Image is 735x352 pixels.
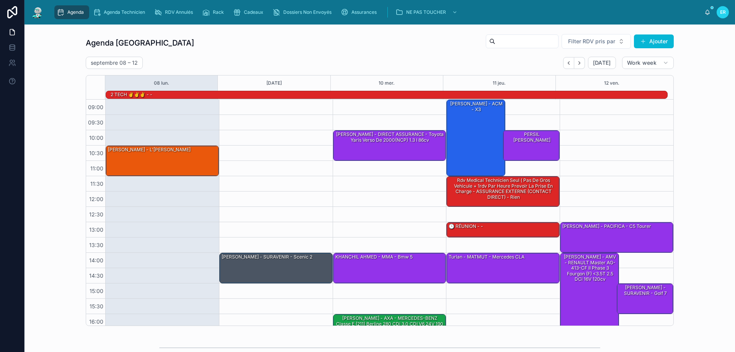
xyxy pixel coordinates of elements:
span: 12:00 [87,196,105,202]
span: NE PAS TOUCHER [406,9,446,15]
span: 13:30 [87,242,105,248]
div: 🕒 RÉUNION - - [448,223,484,230]
span: 15:30 [88,303,105,309]
div: [PERSON_NAME] - AMV - RENAULT Master AG-413-CF II Phase 3 Fourgon (F) <3.5T 2.5 dCi 16V 120cv [560,253,619,329]
div: [PERSON_NAME] - SURAVENIR - Scenic 2 [220,253,332,283]
div: scrollable content [51,4,704,21]
span: Agenda [67,9,84,15]
span: 16:00 [87,318,105,325]
button: Next [574,57,585,69]
span: Agenda Technicien [104,9,145,15]
h1: Agenda [GEOGRAPHIC_DATA] [86,38,194,48]
button: Work week [622,57,674,69]
button: Ajouter [634,34,674,48]
h2: septembre 08 – 12 [91,59,138,67]
span: 13:00 [87,226,105,233]
a: Rack [200,5,229,19]
button: Back [563,57,574,69]
button: 11 jeu. [493,75,506,91]
div: PERSIL [PERSON_NAME] [503,131,559,160]
div: rdv medical technicien seul ( pas de gros vehicule + 1rdv par heure prevoir la prise en charge - ... [447,177,559,206]
button: Select Button [562,34,631,49]
span: 10:30 [87,150,105,156]
div: [PERSON_NAME] - L'[PERSON_NAME] [106,146,219,176]
span: Assurances [351,9,377,15]
div: 🕒 RÉUNION - - [447,223,559,237]
span: 14:30 [87,272,105,279]
a: Agenda [54,5,89,19]
span: 10:00 [87,134,105,141]
span: 14:00 [87,257,105,264]
a: Cadeaux [231,5,269,19]
div: [PERSON_NAME] - L'[PERSON_NAME] [107,146,191,153]
div: [PERSON_NAME] - SURAVENIR - Golf 7 [618,284,673,297]
a: Dossiers Non Envoyés [270,5,337,19]
div: [PERSON_NAME] - SURAVENIR - Scenic 2 [221,254,313,260]
div: [PERSON_NAME] - AXA - MERCEDES-BENZ Classe E (211) Berline 280 CDi 3.0 CDI V6 24V 190 cv Boîte auto [335,315,446,333]
div: Turlan - MATMUT - Mercedes CLA [448,254,525,260]
span: 11:00 [88,165,105,172]
div: [PERSON_NAME] - PACIFICA - C5 tourer [560,223,673,252]
span: 09:00 [86,104,105,110]
span: ER [720,9,726,15]
div: PERSIL [PERSON_NAME] [505,131,559,144]
button: 08 lun. [154,75,169,91]
button: [DATE] [588,57,616,69]
div: [PERSON_NAME] - DIRECT ASSURANCE - Toyota Yaris verso de 2000(NCP) 1.3 i 86cv [333,131,446,160]
div: KHANCHIL AHMED - MMA - Bmw 5 [333,253,446,283]
a: RDV Annulés [152,5,198,19]
div: [PERSON_NAME] - AXA - MERCEDES-BENZ Classe E (211) Berline 280 CDi 3.0 CDI V6 24V 190 cv Boîte auto [333,314,446,344]
div: Turlan - MATMUT - Mercedes CLA [447,253,559,283]
button: [DATE] [266,75,282,91]
div: [PERSON_NAME] - PACIFICA - C5 tourer [562,223,652,230]
img: App logo [31,6,44,18]
span: Filter RDV pris par [568,38,615,45]
span: 15:00 [88,288,105,294]
div: KHANCHIL AHMED - MMA - Bmw 5 [335,254,413,260]
button: 10 mer. [379,75,395,91]
span: Cadeaux [244,9,263,15]
span: Work week [627,59,657,66]
div: [PERSON_NAME] - DIRECT ASSURANCE - Toyota Yaris verso de 2000(NCP) 1.3 i 86cv [335,131,446,144]
span: Rack [213,9,224,15]
span: RDV Annulés [165,9,193,15]
div: [PERSON_NAME] - ACM - X3 [447,100,505,176]
button: 12 ven. [604,75,619,91]
div: 2 TECH ✌️✌️✌️ - - [110,91,153,98]
span: 09:30 [86,119,105,126]
div: [PERSON_NAME] - ACM - X3 [448,100,505,113]
span: 11:30 [88,180,105,187]
div: rdv medical technicien seul ( pas de gros vehicule + 1rdv par heure prevoir la prise en charge - ... [448,177,559,201]
span: [DATE] [593,59,611,66]
span: 12:30 [87,211,105,218]
span: Dossiers Non Envoyés [283,9,332,15]
a: Assurances [338,5,382,19]
div: [PERSON_NAME] - AMV - RENAULT Master AG-413-CF II Phase 3 Fourgon (F) <3.5T 2.5 dCi 16V 120cv [562,254,618,283]
a: NE PAS TOUCHER [393,5,461,19]
a: Agenda Technicien [91,5,150,19]
div: [PERSON_NAME] - SURAVENIR - Golf 7 [617,284,673,314]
